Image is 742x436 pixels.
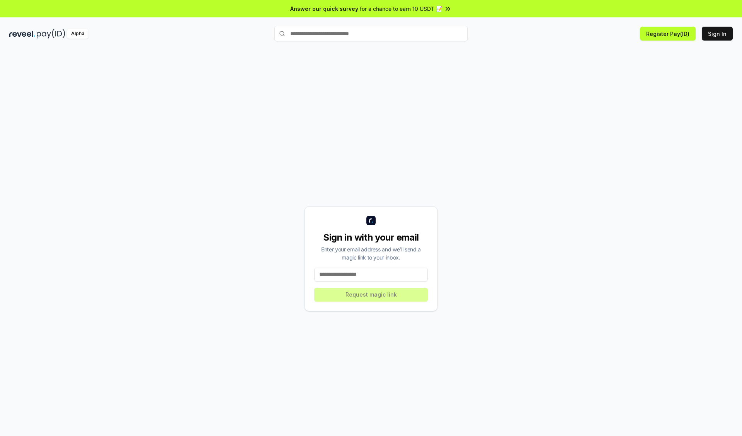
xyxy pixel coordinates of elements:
button: Register Pay(ID) [640,27,696,41]
button: Sign In [702,27,733,41]
div: Enter your email address and we’ll send a magic link to your inbox. [314,245,428,261]
img: pay_id [37,29,65,39]
span: for a chance to earn 10 USDT 📝 [360,5,442,13]
img: logo_small [366,216,376,225]
div: Sign in with your email [314,231,428,244]
div: Alpha [67,29,88,39]
img: reveel_dark [9,29,35,39]
span: Answer our quick survey [290,5,358,13]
